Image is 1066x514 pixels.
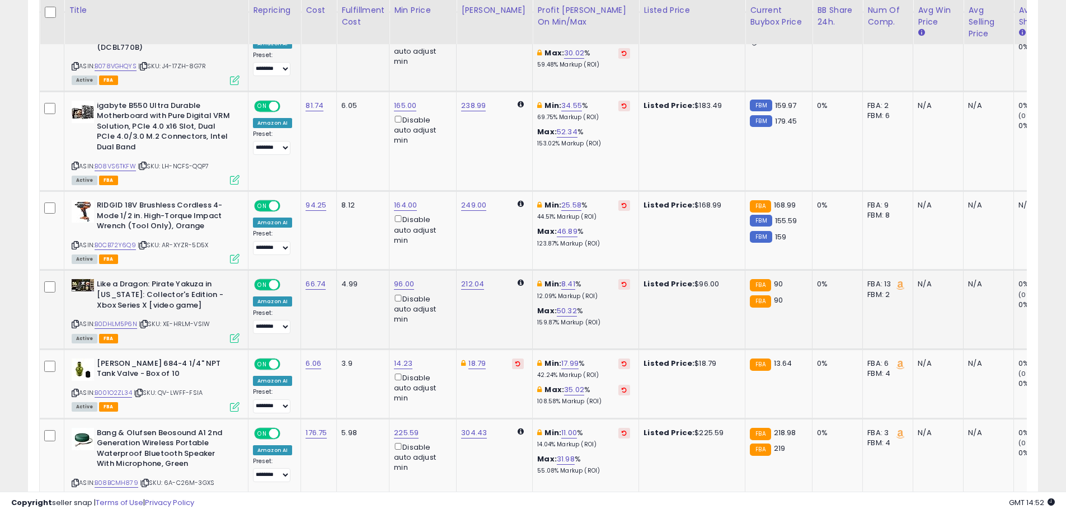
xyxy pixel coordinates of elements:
div: Amazon AI [253,376,292,386]
span: | SKU: AR-XYZR-5D5X [138,241,208,249]
div: % [537,127,630,148]
div: Preset: [253,458,292,483]
div: % [537,385,630,405]
div: Amazon AI [253,218,292,228]
a: 81.74 [306,100,323,111]
div: 0% [817,279,854,289]
span: 168.99 [774,200,796,210]
span: ON [255,280,269,290]
div: N/A [968,279,1005,289]
span: 2025-08-17 14:52 GMT [1009,497,1055,508]
small: FBA [750,428,771,440]
small: FBA [750,279,771,291]
div: Preset: [253,51,292,77]
div: 4.99 [341,279,381,289]
b: [PERSON_NAME] 684-4 1/4" NPT Tank Valve - Box of 10 [97,359,233,382]
div: Disable auto adjust min [394,293,448,325]
div: Min Price [394,4,452,16]
b: RIDGID 18V Brushless Cordless 4-Mode 1/2 in. High-Torque Impact Wrench (Tool Only), Orange [97,200,233,234]
a: 17.99 [561,358,579,369]
div: 0% [817,101,854,111]
a: 94.25 [306,200,326,211]
div: Amazon AI [253,118,292,128]
span: FBA [99,334,118,343]
a: 165.00 [394,100,416,111]
img: 41loc6fbgBL._SL40_.jpg [72,359,94,381]
small: FBM [750,231,772,243]
b: Max: [537,454,557,464]
div: FBA: 13 [867,279,904,289]
div: 3.9 [341,359,381,369]
small: (0%) [1018,290,1034,299]
div: 0% [1018,379,1064,389]
span: All listings currently available for purchase on Amazon [72,176,97,185]
div: % [537,48,630,69]
a: 34.55 [561,100,582,111]
div: Preset: [253,130,292,155]
div: Amazon AI [253,296,292,306]
div: % [537,306,630,327]
div: N/A [968,200,1005,210]
div: Avg Win Price [918,4,959,28]
div: $183.49 [644,101,736,111]
div: N/A [968,428,1005,438]
div: seller snap | | [11,498,194,508]
a: 50.32 [557,305,577,317]
span: All listings currently available for purchase on Amazon [72,334,97,343]
small: (0%) [1018,369,1034,378]
p: 159.87% Markup (ROI) [537,319,630,327]
i: Revert to store-level Max Markup [622,50,627,56]
div: FBA: 2 [867,101,904,111]
span: | SKU: XE-HRLM-VSIW [139,319,210,328]
a: 96.00 [394,279,414,290]
div: 0% [1018,428,1064,438]
div: 5.98 [341,428,381,438]
b: Max: [537,305,557,316]
a: B078VGHQYS [95,62,137,71]
span: 159.97 [775,100,797,111]
div: N/A [918,428,955,438]
div: FBM: 8 [867,210,904,220]
span: ON [255,201,269,211]
span: FBA [99,176,118,185]
a: 238.99 [461,100,486,111]
span: 179.45 [775,116,797,126]
a: B0DHLM5P6N [95,319,137,329]
div: 6.05 [341,101,381,111]
b: Listed Price: [644,358,694,369]
b: Listed Price: [644,100,694,111]
div: 0% [1018,279,1064,289]
div: 8.12 [341,200,381,210]
b: Max: [544,384,564,395]
div: % [537,227,630,247]
img: 41SjNLKp3KL._SL40_.jpg [72,428,94,450]
div: ASIN: [72,200,240,262]
div: 0% [817,200,854,210]
div: Disable auto adjust min [394,213,448,246]
div: 0% [817,428,854,438]
div: Avg Selling Price [968,4,1009,40]
p: 42.24% Markup (ROI) [537,371,630,379]
span: FBA [99,76,118,85]
b: Listed Price: [644,427,694,438]
div: Cost [306,4,332,16]
div: N/A [918,359,955,369]
div: ASIN: [72,359,240,411]
span: | SKU: 6A-C26M-3GXS [140,478,214,487]
div: Num of Comp. [867,4,908,28]
p: 69.75% Markup (ROI) [537,114,630,121]
p: 108.58% Markup (ROI) [537,398,630,405]
a: 46.89 [557,226,577,237]
span: 159 [775,232,786,242]
a: 30.02 [564,48,584,59]
span: FBA [99,402,118,412]
div: $225.59 [644,428,736,438]
div: FBA: 9 [867,200,904,210]
span: ON [255,359,269,369]
b: Max: [537,226,557,237]
b: igabyte B550 Ultra Durable Motherboard with Pure Digital VRM Solution, PCIe 4.0 x16 Slot, Dual PC... [97,101,233,155]
div: Disable auto adjust min [394,441,448,473]
small: FBA [750,295,771,308]
a: 18.79 [468,358,486,369]
div: 0% [1018,121,1064,131]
